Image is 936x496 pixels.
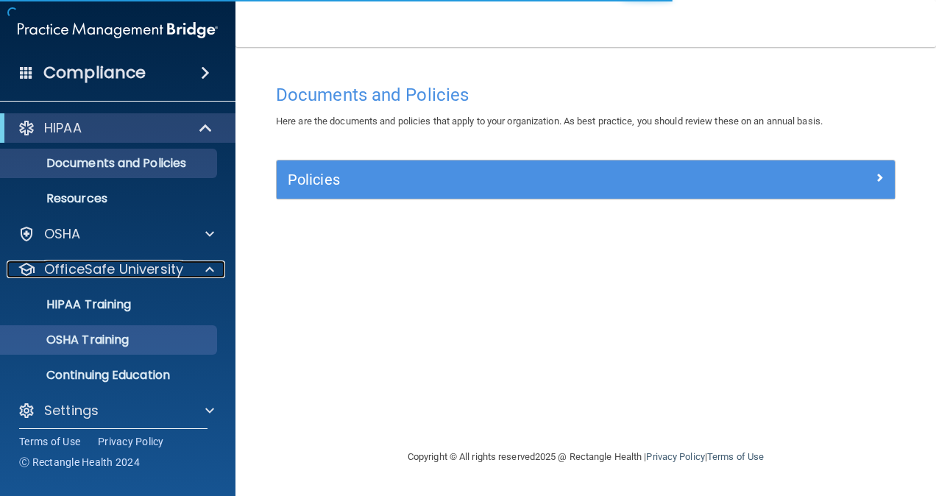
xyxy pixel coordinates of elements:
[44,225,81,243] p: OSHA
[10,156,210,171] p: Documents and Policies
[10,333,129,347] p: OSHA Training
[646,451,704,462] a: Privacy Policy
[44,119,82,137] p: HIPAA
[19,434,80,449] a: Terms of Use
[18,402,214,419] a: Settings
[44,261,183,278] p: OfficeSafe University
[19,455,140,470] span: Ⓒ Rectangle Health 2024
[18,119,213,137] a: HIPAA
[10,297,131,312] p: HIPAA Training
[288,171,729,188] h5: Policies
[18,225,214,243] a: OSHA
[276,85,896,104] h4: Documents and Policies
[10,368,210,383] p: Continuing Education
[44,402,99,419] p: Settings
[98,434,164,449] a: Privacy Policy
[317,433,854,481] div: Copyright © All rights reserved 2025 @ Rectangle Health | |
[288,168,884,191] a: Policies
[18,261,214,278] a: OfficeSafe University
[276,116,823,127] span: Here are the documents and policies that apply to your organization. As best practice, you should...
[43,63,146,83] h4: Compliance
[707,451,764,462] a: Terms of Use
[681,392,918,450] iframe: Drift Widget Chat Controller
[10,191,210,206] p: Resources
[18,15,218,45] img: PMB logo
